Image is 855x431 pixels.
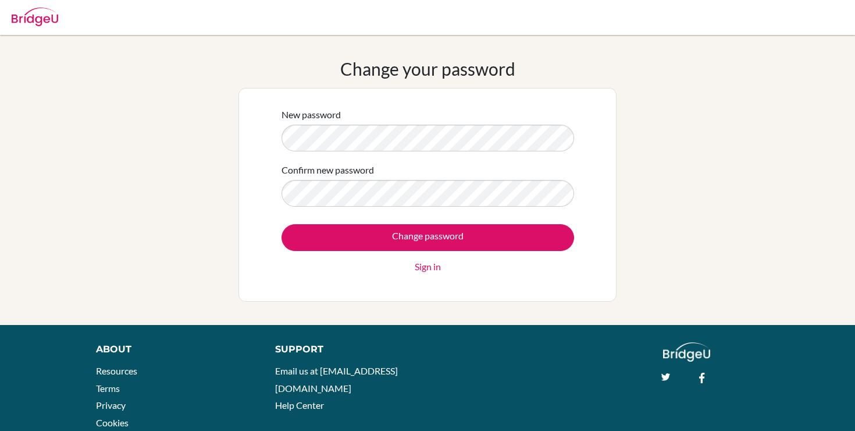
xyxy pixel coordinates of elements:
[282,224,574,251] input: Change password
[96,400,126,411] a: Privacy
[275,342,416,356] div: Support
[96,417,129,428] a: Cookies
[96,383,120,394] a: Terms
[282,163,374,177] label: Confirm new password
[275,365,398,394] a: Email us at [EMAIL_ADDRESS][DOMAIN_NAME]
[96,365,137,376] a: Resources
[282,108,341,122] label: New password
[96,342,249,356] div: About
[275,400,324,411] a: Help Center
[12,8,58,26] img: Bridge-U
[663,342,710,362] img: logo_white@2x-f4f0deed5e89b7ecb1c2cc34c3e3d731f90f0f143d5ea2071677605dd97b5244.png
[340,58,515,79] h1: Change your password
[415,260,441,274] a: Sign in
